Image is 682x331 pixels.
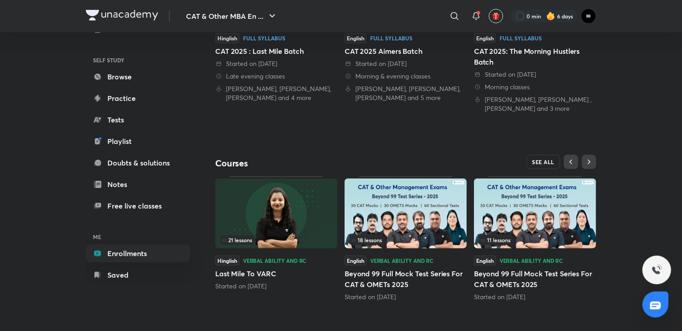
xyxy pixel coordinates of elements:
[215,72,337,81] div: Late evening classes
[350,235,461,245] div: infocontainer
[546,12,555,21] img: streak
[479,235,591,245] div: infosection
[215,256,239,266] span: Hinglish
[532,159,555,165] span: SEE ALL
[345,33,367,43] span: English
[215,176,337,290] div: Last Mile To VARC
[350,235,461,245] div: infosection
[86,229,190,244] h6: ME
[86,132,190,150] a: Playlist
[489,9,503,23] button: avatar
[86,197,190,215] a: Free live classes
[222,237,252,243] span: 21 lessons
[352,237,382,243] span: 18 lessons
[370,35,412,41] div: Full Syllabus
[345,176,467,301] div: Beyond 99 Full Mock Test Series For CAT & OMETs 2025
[345,179,467,248] img: Thumbnail
[581,9,596,24] img: GAME CHANGER
[86,175,190,193] a: Notes
[474,70,596,79] div: Started on 17 Jan 2025
[215,59,337,68] div: Started on 4 Aug 2025
[474,292,596,301] div: Started on Aug 10
[474,176,596,301] div: Beyond 99 Full Mock Test Series For CAT & OMETs 2025
[221,235,332,245] div: left
[86,10,158,23] a: Company Logo
[474,179,596,248] img: Thumbnail
[651,265,662,275] img: ttu
[345,256,367,266] span: English
[86,52,190,68] h6: SELF STUDY
[215,46,337,57] div: CAT 2025 : Last Mile Batch
[345,46,467,57] div: CAT 2025 Aimers Batch
[474,268,596,290] h5: Beyond 99 Full Mock Test Series For CAT & OMETs 2025
[215,282,337,291] div: Started on Sept 1
[474,33,496,43] span: English
[345,59,467,68] div: Started on 29 Dec 2024
[86,244,190,262] a: Enrollments
[215,268,337,279] h5: Last Mile To VARC
[86,266,190,284] a: Saved
[527,155,561,169] button: SEE ALL
[243,258,306,263] div: Verbal Ability and RC
[500,35,542,41] div: Full Syllabus
[474,95,596,113] div: Amiya Kumar, Shabana , Deepika Awasthi and 3 more
[345,84,467,102] div: Lokesh Sharma, Amiya Kumar, Deepika Awasthi and 5 more
[86,89,190,107] a: Practice
[86,111,190,129] a: Tests
[345,292,467,301] div: Started on Jun 22
[221,235,332,245] div: infosection
[181,7,283,25] button: CAT & Other MBA En ...
[215,84,337,102] div: Lokesh Agarwal, Ravi Kumar, Saral Nashier and 4 more
[492,12,500,20] img: avatar
[86,154,190,172] a: Doubts & solutions
[345,268,467,290] h5: Beyond 99 Full Mock Test Series For CAT & OMETs 2025
[345,72,467,81] div: Morning & evening classes
[500,258,563,263] div: Verbal Ability and RC
[474,83,596,91] div: Morning classes
[86,10,158,21] img: Company Logo
[370,258,434,263] div: Verbal Ability and RC
[479,235,591,245] div: infocontainer
[481,237,510,243] span: 11 lessons
[215,179,337,248] img: Thumbnail
[474,46,596,67] div: CAT 2025: The Morning Hustlers Batch
[215,33,239,43] span: Hinglish
[479,235,591,245] div: left
[350,235,461,245] div: left
[474,256,496,266] span: English
[243,35,285,41] div: Full Syllabus
[86,68,190,86] a: Browse
[221,235,332,245] div: infocontainer
[215,157,406,169] h4: Courses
